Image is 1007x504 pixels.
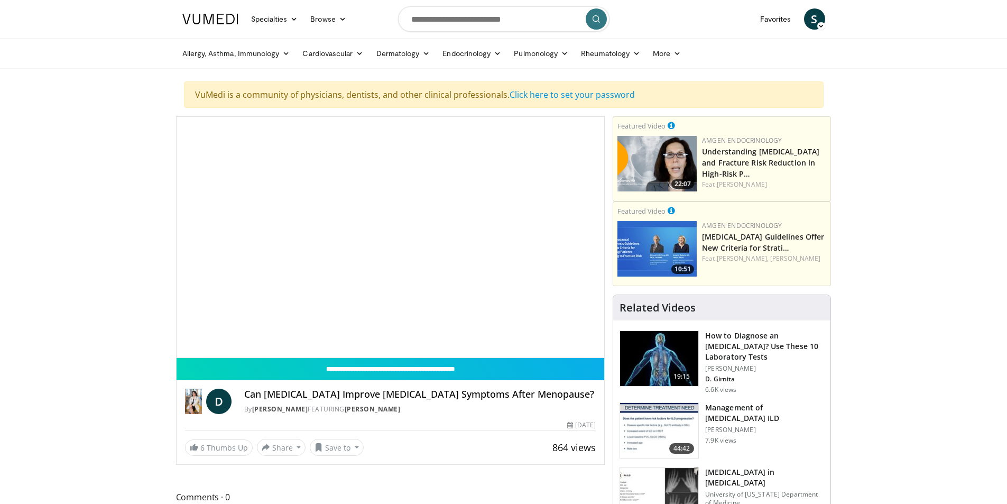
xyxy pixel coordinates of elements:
div: VuMedi is a community of physicians, dentists, and other clinical professionals. [184,81,824,108]
h3: How to Diagnose an [MEDICAL_DATA]? Use These 10 Laboratory Tests [705,331,824,362]
p: 6.6K views [705,386,736,394]
a: Pulmonology [507,43,575,64]
a: Amgen Endocrinology [702,136,782,145]
small: Featured Video [617,121,666,131]
a: [PERSON_NAME], [717,254,769,263]
span: 10:51 [671,264,694,274]
a: D [206,389,232,414]
p: D. Girnita [705,375,824,383]
a: Understanding [MEDICAL_DATA] and Fracture Risk Reduction in High-Risk P… [702,146,819,179]
a: Dermatology [370,43,437,64]
h3: [MEDICAL_DATA] in [MEDICAL_DATA] [705,467,824,488]
span: 22:07 [671,179,694,189]
span: 19:15 [669,371,695,382]
a: S [804,8,825,30]
small: Featured Video [617,206,666,216]
h3: Management of [MEDICAL_DATA] ILD [705,402,824,424]
a: [MEDICAL_DATA] Guidelines Offer New Criteria for Strati… [702,232,824,253]
a: Specialties [245,8,304,30]
span: 864 views [552,441,596,454]
div: Feat. [702,254,826,263]
a: Endocrinology [436,43,507,64]
a: Click here to set your password [510,89,635,100]
span: Comments 0 [176,490,605,504]
img: Dr. Diana Girnita [185,389,202,414]
div: Feat. [702,180,826,189]
a: [PERSON_NAME] [252,405,308,414]
img: c9a25db3-4db0-49e1-a46f-17b5c91d58a1.png.150x105_q85_crop-smart_upscale.png [617,136,697,191]
a: [PERSON_NAME] [345,405,401,414]
span: 6 [200,443,205,453]
img: 94354a42-e356-4408-ae03-74466ea68b7a.150x105_q85_crop-smart_upscale.jpg [620,331,698,386]
a: Cardiovascular [296,43,369,64]
a: Favorites [754,8,798,30]
a: 6 Thumbs Up [185,439,253,456]
img: VuMedi Logo [182,14,238,24]
a: 44:42 Management of [MEDICAL_DATA] ILD [PERSON_NAME] 7.9K views [620,402,824,459]
img: 7b525459-078d-43af-84f9-5c25155c8fbb.png.150x105_q85_crop-smart_upscale.jpg [617,221,697,277]
a: [PERSON_NAME] [770,254,820,263]
img: f34b7c1c-2f02-4eb7-a3f6-ccfac58a9900.150x105_q85_crop-smart_upscale.jpg [620,403,698,458]
span: 44:42 [669,443,695,454]
h4: Related Videos [620,301,696,314]
button: Share [257,439,306,456]
input: Search topics, interventions [398,6,609,32]
div: By FEATURING [244,405,596,414]
a: 10:51 [617,221,697,277]
a: Allergy, Asthma, Immunology [176,43,297,64]
div: [DATE] [567,420,596,430]
a: 22:07 [617,136,697,191]
button: Save to [310,439,364,456]
h4: Can [MEDICAL_DATA] Improve [MEDICAL_DATA] Symptoms After Menopause? [244,389,596,400]
video-js: Video Player [177,117,605,358]
a: [PERSON_NAME] [717,180,767,189]
a: Amgen Endocrinology [702,221,782,230]
a: Rheumatology [575,43,646,64]
a: More [646,43,687,64]
p: 7.9K views [705,436,736,445]
p: [PERSON_NAME] [705,364,824,373]
a: 19:15 How to Diagnose an [MEDICAL_DATA]? Use These 10 Laboratory Tests [PERSON_NAME] D. Girnita 6... [620,331,824,394]
a: Browse [304,8,353,30]
p: [PERSON_NAME] [705,426,824,434]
